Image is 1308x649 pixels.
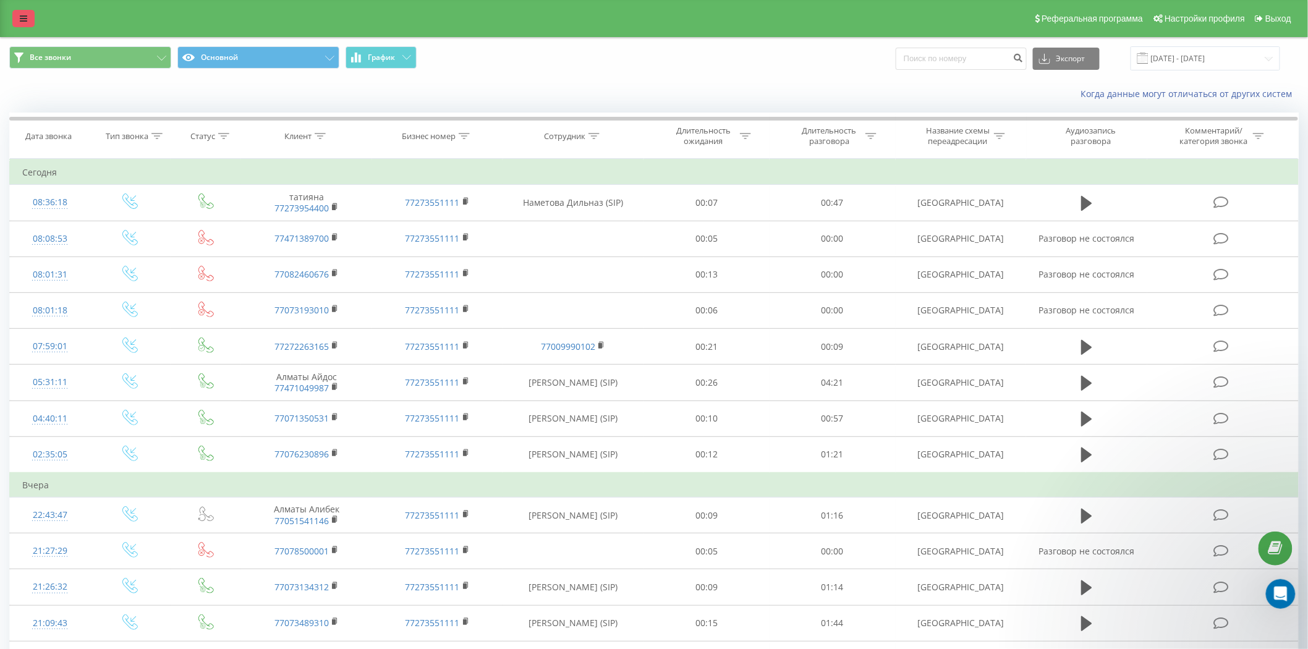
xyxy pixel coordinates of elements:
[402,131,456,142] div: Бизнес номер
[896,48,1027,70] input: Поиск по номеру
[896,257,1027,292] td: [GEOGRAPHIC_DATA]
[770,257,896,292] td: 00:00
[241,185,372,221] td: татияна
[770,498,896,533] td: 01:16
[643,257,770,292] td: 00:13
[406,581,460,593] a: 77273551111
[796,125,862,146] div: Длительность разговора
[544,131,585,142] div: Сотрудник
[177,46,339,69] button: Основной
[274,412,329,424] a: 77071350531
[241,498,372,533] td: Алматы Алибек
[896,292,1027,328] td: [GEOGRAPHIC_DATA]
[643,221,770,257] td: 00:05
[770,401,896,436] td: 00:57
[1266,579,1296,609] iframe: Intercom live chat
[274,617,329,629] a: 77073489310
[671,125,737,146] div: Длительность ожидания
[284,131,312,142] div: Клиент
[896,365,1027,401] td: [GEOGRAPHIC_DATA]
[22,370,78,394] div: 05:31:11
[274,341,329,352] a: 77272263165
[106,131,148,142] div: Тип звонка
[643,498,770,533] td: 00:09
[770,533,896,569] td: 00:00
[896,605,1027,641] td: [GEOGRAPHIC_DATA]
[30,53,71,62] span: Все звонки
[406,448,460,460] a: 77273551111
[274,515,329,527] a: 77051541146
[1042,14,1143,23] span: Реферальная программа
[22,263,78,287] div: 08:01:31
[503,498,643,533] td: [PERSON_NAME] (SIP)
[406,232,460,244] a: 77273551111
[346,46,417,69] button: График
[406,509,460,521] a: 77273551111
[643,329,770,365] td: 00:21
[896,569,1027,605] td: [GEOGRAPHIC_DATA]
[770,605,896,641] td: 01:44
[896,498,1027,533] td: [GEOGRAPHIC_DATA]
[643,292,770,328] td: 00:06
[541,341,595,352] a: 77009990102
[1038,545,1134,557] span: Разговор не состоялся
[896,533,1027,569] td: [GEOGRAPHIC_DATA]
[406,617,460,629] a: 77273551111
[770,221,896,257] td: 00:00
[274,545,329,557] a: 77078500001
[1038,268,1134,280] span: Разговор не состоялся
[22,407,78,431] div: 04:40:11
[22,575,78,599] div: 21:26:32
[406,545,460,557] a: 77273551111
[1165,14,1245,23] span: Настройки профиля
[643,569,770,605] td: 00:09
[368,53,396,62] span: График
[770,329,896,365] td: 00:09
[1051,125,1131,146] div: Аудиозапись разговора
[22,539,78,563] div: 21:27:29
[274,304,329,316] a: 77073193010
[503,569,643,605] td: [PERSON_NAME] (SIP)
[22,334,78,358] div: 07:59:01
[896,185,1027,221] td: [GEOGRAPHIC_DATA]
[770,185,896,221] td: 00:47
[896,221,1027,257] td: [GEOGRAPHIC_DATA]
[503,436,643,473] td: [PERSON_NAME] (SIP)
[896,401,1027,436] td: [GEOGRAPHIC_DATA]
[274,581,329,593] a: 77073134312
[770,569,896,605] td: 01:14
[274,202,329,214] a: 77273954400
[406,197,460,208] a: 77273551111
[1178,125,1250,146] div: Комментарий/категория звонка
[406,376,460,388] a: 77273551111
[22,503,78,527] div: 22:43:47
[925,125,991,146] div: Название схемы переадресации
[25,131,72,142] div: Дата звонка
[22,227,78,251] div: 08:08:53
[22,299,78,323] div: 08:01:18
[896,436,1027,473] td: [GEOGRAPHIC_DATA]
[643,365,770,401] td: 00:26
[274,268,329,280] a: 77082460676
[406,304,460,316] a: 77273551111
[896,329,1027,365] td: [GEOGRAPHIC_DATA]
[22,443,78,467] div: 02:35:05
[406,341,460,352] a: 77273551111
[406,412,460,424] a: 77273551111
[770,292,896,328] td: 00:00
[190,131,215,142] div: Статус
[503,185,643,221] td: Наметова Дильназ (SIP)
[643,605,770,641] td: 00:15
[1033,48,1100,70] button: Экспорт
[643,533,770,569] td: 00:05
[9,46,171,69] button: Все звонки
[274,448,329,460] a: 77076230896
[274,232,329,244] a: 77471389700
[10,473,1299,498] td: Вчера
[643,436,770,473] td: 00:12
[503,401,643,436] td: [PERSON_NAME] (SIP)
[770,436,896,473] td: 01:21
[503,605,643,641] td: [PERSON_NAME] (SIP)
[503,365,643,401] td: [PERSON_NAME] (SIP)
[22,611,78,635] div: 21:09:43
